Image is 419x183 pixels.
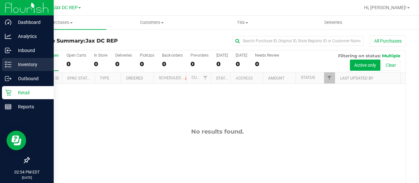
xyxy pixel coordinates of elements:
[301,75,315,80] a: Status
[67,76,92,81] a: Sync Status
[316,20,351,26] span: Deliveries
[5,47,11,54] inline-svg: Inbound
[115,53,132,58] div: Deliveries
[94,53,107,58] div: In Store
[197,20,287,26] span: Tills
[324,72,335,83] a: Filter
[370,35,406,46] button: All Purchases
[5,33,11,40] inline-svg: Analytics
[191,75,212,80] a: Customer
[191,53,209,58] div: Pre-orders
[11,18,51,26] p: Dashboard
[5,19,11,26] inline-svg: Dashboard
[126,76,143,81] a: Ordered
[232,36,363,46] input: Search Purchase ID, Original ID, State Registry ID or Customer Name...
[381,60,400,71] button: Clear
[11,61,51,68] p: Inventory
[66,60,86,68] div: 0
[94,60,107,68] div: 0
[100,76,109,81] a: Type
[216,60,228,68] div: 0
[191,60,209,68] div: 0
[29,38,155,44] h3: Purchase Summary:
[3,175,51,180] p: [DATE]
[288,16,379,29] a: Deliveries
[382,53,400,58] span: Multiple
[5,103,11,110] inline-svg: Reports
[106,16,197,29] a: Customers
[216,53,228,58] div: [DATE]
[107,20,197,26] span: Customers
[140,53,154,58] div: PickUps
[364,5,407,10] span: Hi, [PERSON_NAME]!
[255,53,279,58] div: Needs Review
[162,60,183,68] div: 0
[159,76,189,80] a: Scheduled
[11,46,51,54] p: Inbound
[53,5,78,10] span: Jax DC REP
[268,76,284,81] a: Amount
[340,76,373,81] a: Last Updated By
[200,72,211,83] a: Filter
[350,60,380,71] button: Active only
[16,20,106,26] span: Purchases
[140,60,154,68] div: 0
[16,16,106,29] a: Purchases
[11,75,51,82] p: Outbound
[236,53,247,58] div: [DATE]
[236,60,247,68] div: 0
[5,89,11,96] inline-svg: Retail
[29,128,406,135] div: No results found.
[7,131,26,150] iframe: Resource center
[11,103,51,111] p: Reports
[216,76,250,81] a: State Registry ID
[255,60,279,68] div: 0
[338,53,381,58] span: Filtering on status:
[5,61,11,68] inline-svg: Inventory
[162,53,183,58] div: Back-orders
[197,16,288,29] a: Tills
[5,75,11,82] inline-svg: Outbound
[11,32,51,40] p: Analytics
[66,53,86,58] div: Open Carts
[11,89,51,97] p: Retail
[115,60,132,68] div: 0
[230,72,263,84] th: Address
[3,169,51,175] p: 02:54 PM EDT
[85,38,118,44] span: Jax DC REP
